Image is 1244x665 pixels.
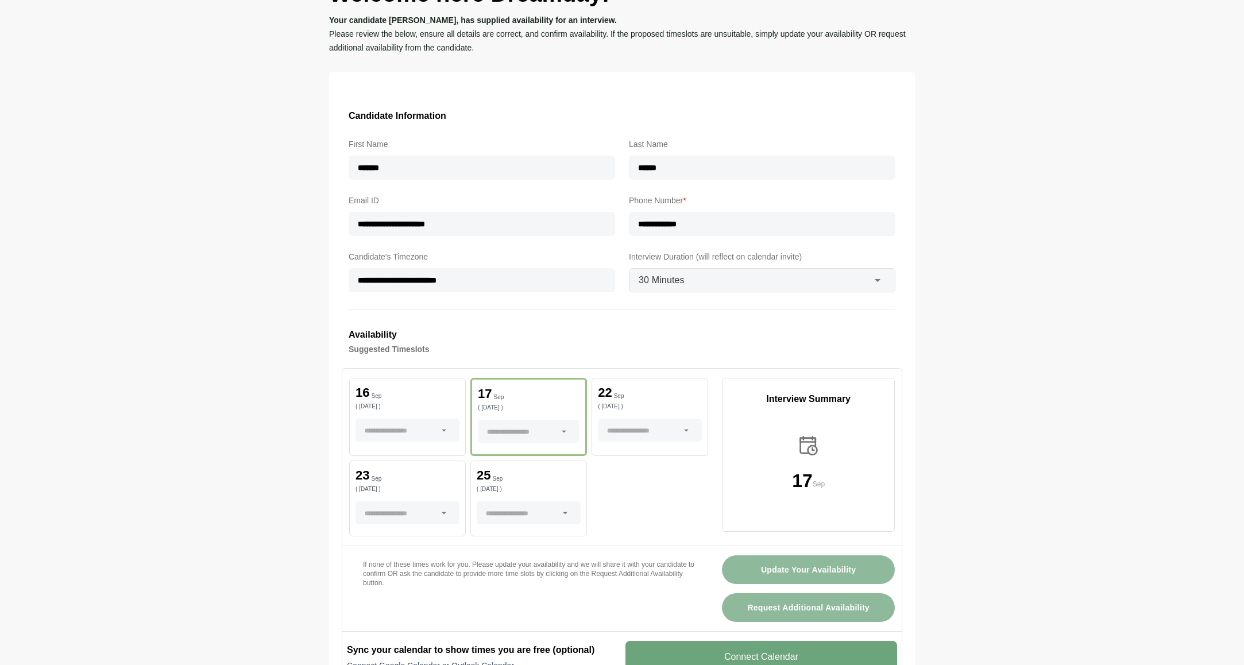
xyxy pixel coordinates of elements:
[349,137,615,151] label: First Name
[494,395,504,400] p: Sep
[349,194,615,207] label: Email ID
[813,478,825,490] p: Sep
[797,434,821,458] img: calender
[477,469,490,482] p: 25
[723,392,894,406] p: Interview Summary
[478,388,492,400] p: 17
[356,404,459,409] p: ( [DATE] )
[792,471,813,490] p: 17
[614,393,624,399] p: Sep
[356,486,459,492] p: ( [DATE] )
[356,469,369,482] p: 23
[349,250,615,264] label: Candidate's Timezone
[639,273,685,288] span: 30 Minutes
[371,393,381,399] p: Sep
[349,109,895,123] h3: Candidate Information
[356,386,369,399] p: 16
[629,194,895,207] label: Phone Number
[329,27,915,55] p: Please review the below, ensure all details are correct, and confirm availability. If the propose...
[722,555,895,584] button: Update Your Availability
[598,386,612,399] p: 22
[349,327,895,342] h3: Availability
[371,476,381,482] p: Sep
[722,593,895,622] button: Request Additional Availability
[629,137,895,151] label: Last Name
[598,404,702,409] p: ( [DATE] )
[349,342,895,356] h4: Suggested Timeslots
[493,476,503,482] p: Sep
[329,13,915,27] p: Your candidate [PERSON_NAME], has supplied availability for an interview.
[363,560,694,587] p: If none of these times work for you. Please update your availability and we will share it with yo...
[478,405,579,411] p: ( [DATE] )
[347,643,619,657] h2: Sync your calendar to show times you are free (optional)
[629,250,895,264] label: Interview Duration (will reflect on calendar invite)
[477,486,581,492] p: ( [DATE] )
